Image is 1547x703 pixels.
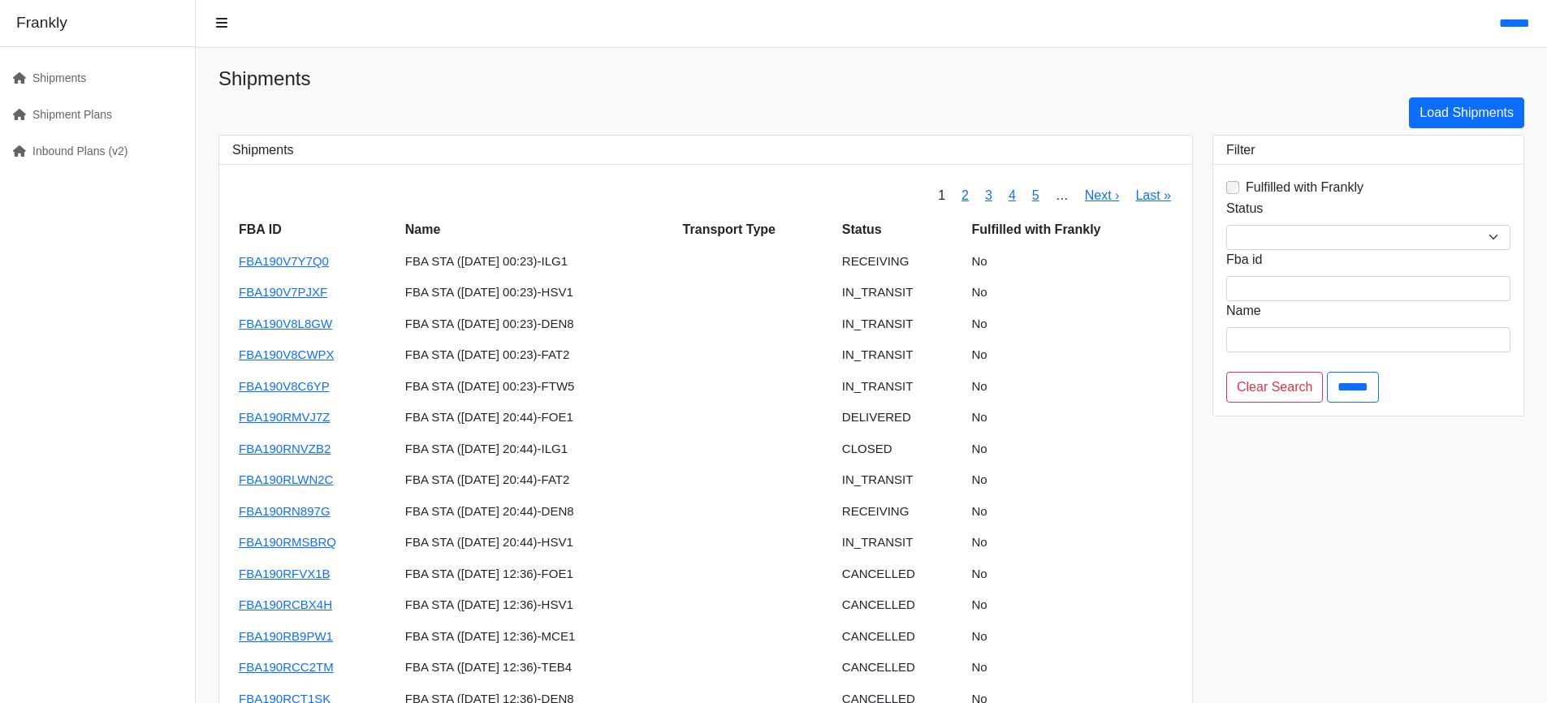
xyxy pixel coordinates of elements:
[1048,178,1077,213] span: …
[965,559,1179,590] td: No
[965,496,1179,528] td: No
[836,213,966,246] th: Status
[1032,188,1039,202] a: 5
[836,559,966,590] td: CANCELLED
[399,339,676,371] td: FBA STA ([DATE] 00:23)-FAT2
[961,188,969,202] a: 2
[239,347,335,361] a: FBA190V8CWPX
[1226,142,1510,157] h3: Filter
[965,621,1179,653] td: No
[836,652,966,684] td: CANCELLED
[399,589,676,621] td: FBA STA ([DATE] 12:36)-HSV1
[965,589,1179,621] td: No
[1409,97,1524,128] a: Load Shipments
[965,652,1179,684] td: No
[965,308,1179,340] td: No
[218,67,1524,91] h1: Shipments
[836,371,966,403] td: IN_TRANSIT
[1009,188,1016,202] a: 4
[399,308,676,340] td: FBA STA ([DATE] 00:23)-DEN8
[399,277,676,308] td: FBA STA ([DATE] 00:23)-HSV1
[836,621,966,653] td: CANCELLED
[399,464,676,496] td: FBA STA ([DATE] 20:44)-FAT2
[1246,178,1363,197] label: Fulfilled with Frankly
[1226,199,1263,218] label: Status
[239,379,330,393] a: FBA190V8C6YP
[930,178,953,213] span: 1
[1226,372,1323,403] a: Clear Search
[836,246,966,278] td: RECEIVING
[232,213,399,246] th: FBA ID
[1085,188,1120,202] a: Next ›
[836,277,966,308] td: IN_TRANSIT
[965,402,1179,433] td: No
[399,402,676,433] td: FBA STA ([DATE] 20:44)-FOE1
[1226,250,1262,270] label: Fba id
[836,527,966,559] td: IN_TRANSIT
[399,213,676,246] th: Name
[836,464,966,496] td: IN_TRANSIT
[1226,301,1261,321] label: Name
[239,535,336,549] a: FBA190RMSBRQ
[965,213,1179,246] th: Fulfilled with Frankly
[399,527,676,559] td: FBA STA ([DATE] 20:44)-HSV1
[232,142,1179,157] h3: Shipments
[239,317,332,330] a: FBA190V8L8GW
[399,433,676,465] td: FBA STA ([DATE] 20:44)-ILG1
[965,433,1179,465] td: No
[239,410,331,424] a: FBA190RMVJ7Z
[836,339,966,371] td: IN_TRANSIT
[239,660,334,674] a: FBA190RCC2TM
[239,472,333,486] a: FBA190RLWN2C
[399,496,676,528] td: FBA STA ([DATE] 20:44)-DEN8
[836,496,966,528] td: RECEIVING
[965,464,1179,496] td: No
[239,597,332,611] a: FBA190RCBX4H
[399,246,676,278] td: FBA STA ([DATE] 00:23)-ILG1
[930,178,1179,213] nav: pager
[399,559,676,590] td: FBA STA ([DATE] 12:36)-FOE1
[836,308,966,340] td: IN_TRANSIT
[836,402,966,433] td: DELIVERED
[676,213,836,246] th: Transport Type
[399,371,676,403] td: FBA STA ([DATE] 00:23)-FTW5
[965,339,1179,371] td: No
[399,652,676,684] td: FBA STA ([DATE] 12:36)-TEB4
[965,527,1179,559] td: No
[1135,188,1171,202] a: Last »
[239,285,327,299] a: FBA190V7PJXF
[836,589,966,621] td: CANCELLED
[985,188,992,202] a: 3
[836,433,966,465] td: CLOSED
[399,621,676,653] td: FBA STA ([DATE] 12:36)-MCE1
[239,504,331,518] a: FBA190RN897G
[965,371,1179,403] td: No
[965,246,1179,278] td: No
[239,567,331,580] a: FBA190RFVX1B
[239,254,329,268] a: FBA190V7Y7Q0
[239,629,333,643] a: FBA190RB9PW1
[965,277,1179,308] td: No
[239,442,331,455] a: FBA190RNVZB2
